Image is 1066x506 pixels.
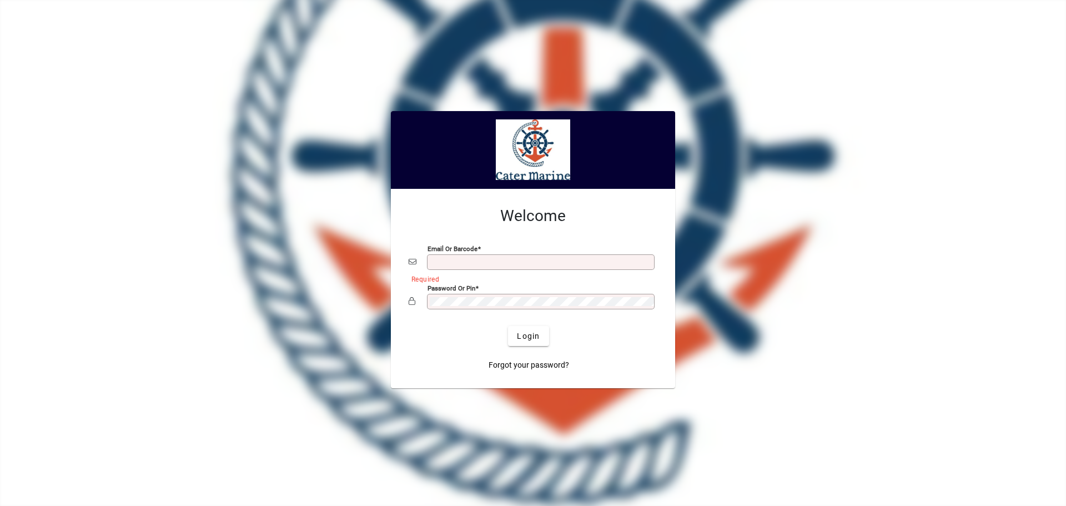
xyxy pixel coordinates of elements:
[517,330,540,342] span: Login
[508,326,549,346] button: Login
[428,245,477,253] mat-label: Email or Barcode
[489,359,569,371] span: Forgot your password?
[411,273,648,284] mat-error: Required
[409,207,657,226] h2: Welcome
[484,355,574,375] a: Forgot your password?
[428,284,475,292] mat-label: Password or Pin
